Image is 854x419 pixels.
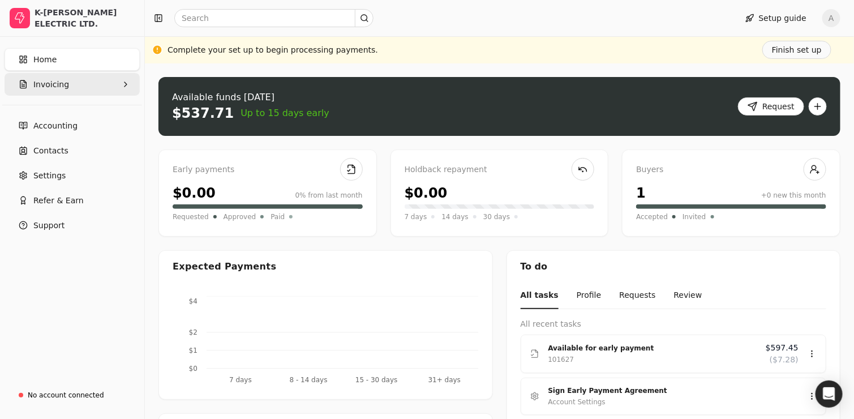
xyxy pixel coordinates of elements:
a: Settings [5,164,140,187]
div: $0.00 [173,183,216,203]
tspan: 8 - 14 days [290,376,328,384]
div: Sign Early Payment Agreement [548,385,790,396]
tspan: 15 - 30 days [355,376,397,384]
tspan: 31+ days [428,376,461,384]
a: No account connected [5,385,140,405]
tspan: $1 [189,347,198,354]
div: Buyers [636,164,826,176]
button: Finish set up [762,41,831,59]
span: Invoicing [33,79,69,91]
span: Settings [33,170,66,182]
tspan: $4 [189,297,198,305]
span: 14 days [441,211,468,223]
div: All recent tasks [521,318,827,330]
button: Review [674,283,702,309]
span: ($7.28) [770,354,799,366]
button: All tasks [521,283,559,309]
div: Available funds [DATE] [172,91,329,104]
div: Account Settings [548,396,606,408]
div: Early payments [173,164,363,176]
span: Home [33,54,57,66]
a: Home [5,48,140,71]
span: Up to 15 days early [241,106,329,120]
tspan: $0 [189,365,198,373]
tspan: 7 days [229,376,252,384]
span: Invited [683,211,706,223]
div: K-[PERSON_NAME] ELECTRIC LTD. [35,7,135,29]
span: $597.45 [766,342,799,354]
span: 30 days [483,211,510,223]
a: Accounting [5,114,140,137]
span: Refer & Earn [33,195,84,207]
div: Holdback repayment [405,164,595,176]
div: Available for early payment [548,343,757,354]
div: 1 [636,183,646,203]
div: +0 new this month [761,190,826,200]
div: Expected Payments [173,260,276,273]
span: Approved [224,211,256,223]
button: Support [5,214,140,237]
button: Requests [619,283,655,309]
span: Paid [271,211,285,223]
a: Contacts [5,139,140,162]
button: Refer & Earn [5,189,140,212]
div: $537.71 [172,104,234,122]
input: Search [174,9,374,27]
button: Setup guide [736,9,816,27]
div: No account connected [28,390,104,400]
span: Support [33,220,65,232]
button: Request [738,97,804,116]
span: Accepted [636,211,668,223]
button: Invoicing [5,73,140,96]
span: Requested [173,211,209,223]
button: Profile [577,283,602,309]
button: A [822,9,840,27]
span: Accounting [33,120,78,132]
span: Contacts [33,145,68,157]
div: Open Intercom Messenger [816,380,843,408]
div: 101627 [548,354,574,365]
div: Complete your set up to begin processing payments. [168,44,378,56]
div: To do [507,251,840,283]
span: 7 days [405,211,427,223]
div: $0.00 [405,183,448,203]
div: 0% from last month [295,190,363,200]
tspan: $2 [189,328,198,336]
